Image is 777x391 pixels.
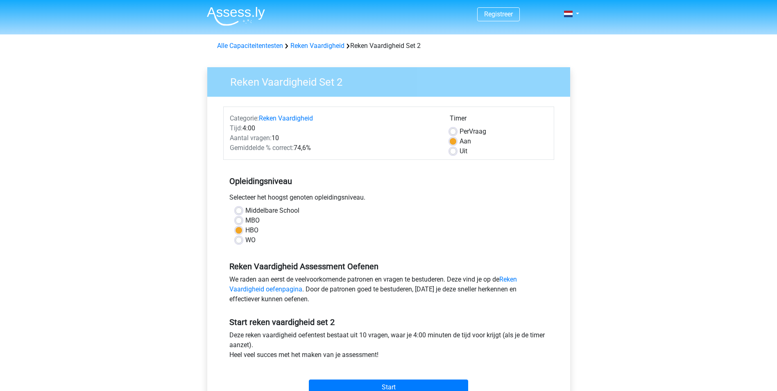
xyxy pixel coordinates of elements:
[460,127,486,136] label: Vraag
[484,10,513,18] a: Registreer
[245,216,260,225] label: MBO
[460,146,467,156] label: Uit
[230,114,259,122] span: Categorie:
[229,317,548,327] h5: Start reken vaardigheid set 2
[229,261,548,271] h5: Reken Vaardigheid Assessment Oefenen
[223,193,554,206] div: Selecteer het hoogst genoten opleidingsniveau.
[207,7,265,26] img: Assessly
[245,225,258,235] label: HBO
[224,143,444,153] div: 74,6%
[229,173,548,189] h5: Opleidingsniveau
[290,42,344,50] a: Reken Vaardigheid
[224,133,444,143] div: 10
[223,275,554,307] div: We raden aan eerst de veelvoorkomende patronen en vragen te bestuderen. Deze vind je op de . Door...
[245,235,256,245] label: WO
[460,136,471,146] label: Aan
[460,127,469,135] span: Per
[259,114,313,122] a: Reken Vaardigheid
[217,42,283,50] a: Alle Capaciteitentesten
[223,330,554,363] div: Deze reken vaardigheid oefentest bestaat uit 10 vragen, waar je 4:00 minuten de tijd voor krijgt ...
[230,144,294,152] span: Gemiddelde % correct:
[245,206,299,216] label: Middelbare School
[230,134,272,142] span: Aantal vragen:
[224,123,444,133] div: 4:00
[450,114,548,127] div: Timer
[220,73,564,89] h3: Reken Vaardigheid Set 2
[230,124,242,132] span: Tijd:
[214,41,564,51] div: Reken Vaardigheid Set 2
